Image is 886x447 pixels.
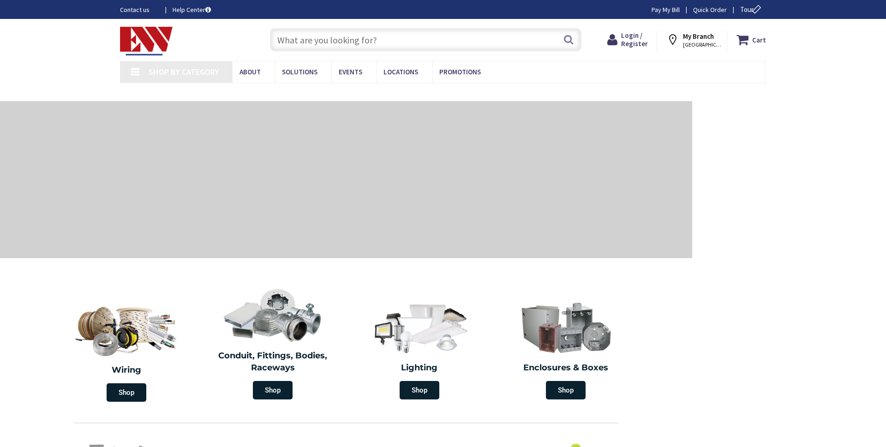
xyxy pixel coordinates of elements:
div: My Branch [GEOGRAPHIC_DATA], [GEOGRAPHIC_DATA] [666,31,718,48]
a: Enclosures & Boxes Shop [495,296,637,404]
strong: My Branch [683,32,714,41]
a: Login / Register [607,31,648,48]
a: Cart [736,31,766,48]
span: Shop [400,381,439,399]
a: Quick Order [693,5,727,14]
a: Contact us [120,5,158,14]
a: Help Center [173,5,211,14]
span: Solutions [282,67,317,76]
a: Pay My Bill [652,5,680,14]
span: Login / Register [621,31,648,48]
span: Shop [253,381,293,399]
span: About [239,67,261,76]
span: Shop [107,383,146,402]
strong: Cart [752,31,766,48]
h2: Conduit, Fittings, Bodies, Raceways [207,350,340,374]
a: Wiring Shop [53,296,200,406]
img: Electrical Wholesalers, Inc. [120,27,173,55]
span: [GEOGRAPHIC_DATA], [GEOGRAPHIC_DATA] [683,41,722,48]
h2: Lighting [353,362,486,374]
a: Conduit, Fittings, Bodies, Raceways Shop [202,284,344,404]
span: Events [339,67,362,76]
h2: Enclosures & Boxes [500,362,633,374]
span: Promotions [439,67,481,76]
a: Lighting Shop [348,296,491,404]
span: Locations [383,67,418,76]
span: Shop By Category [149,66,219,77]
span: Tour [740,5,764,14]
input: What are you looking for? [270,28,581,51]
span: Shop [546,381,586,399]
h2: Wiring [58,364,195,376]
